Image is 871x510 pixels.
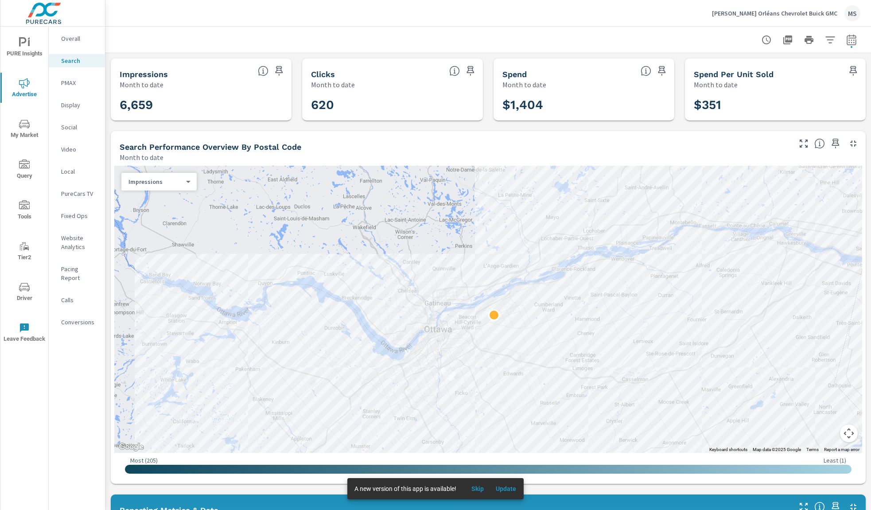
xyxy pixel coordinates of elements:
h5: Spend Per Unit Sold [694,70,774,79]
h5: Clicks [311,70,335,79]
h5: Impressions [120,70,168,79]
span: Driver [3,282,46,304]
div: Pacing Report [49,262,105,284]
span: PURE Insights [3,37,46,59]
p: Impressions [128,178,183,186]
button: "Export Report to PDF" [779,31,797,49]
a: Report a map error [824,447,859,452]
p: Least ( 1 ) [824,456,846,464]
button: Update [492,482,520,496]
p: Pacing Report [61,265,98,282]
span: The number of times an ad was shown on your behalf. [258,66,268,76]
p: Social [61,123,98,132]
button: Print Report [800,31,818,49]
button: Keyboard shortcuts [709,447,747,453]
h3: $351 [694,97,857,113]
p: Month to date [120,152,163,163]
div: nav menu [0,27,48,353]
h3: $1,404 [502,97,665,113]
span: The amount of money spent on advertising during the period. [641,66,651,76]
button: Apply Filters [821,31,839,49]
span: Tier2 [3,241,46,263]
p: Month to date [694,79,738,90]
a: Open this area in Google Maps (opens a new window) [117,441,146,453]
div: Impressions [121,178,190,186]
p: Conversions [61,318,98,327]
button: Minimize Widget [846,136,860,151]
p: Month to date [120,79,163,90]
div: MS [844,5,860,21]
p: Video [61,145,98,154]
button: Skip [463,482,492,496]
img: Google [117,441,146,453]
span: Skip [467,485,488,493]
span: Advertise [3,78,46,100]
span: Update [495,485,517,493]
h5: Spend [502,70,527,79]
div: Social [49,121,105,134]
p: Most ( 205 ) [130,456,158,464]
p: Display [61,101,98,109]
p: Calls [61,296,98,304]
p: Local [61,167,98,176]
div: PMAX [49,76,105,90]
div: Display [49,98,105,112]
p: Month to date [502,79,546,90]
p: PMAX [61,78,98,87]
p: Overall [61,34,98,43]
div: Overall [49,32,105,45]
h5: Search Performance Overview By Postal Code [120,142,301,152]
p: Fixed Ops [61,211,98,220]
div: Video [49,143,105,156]
h3: 6,659 [120,97,283,113]
span: Map data ©2025 Google [753,447,801,452]
span: Save this to your personalized report [828,136,843,151]
span: A new version of this app is available! [354,485,456,492]
div: Conversions [49,315,105,329]
p: Search [61,56,98,65]
div: Fixed Ops [49,209,105,222]
p: Month to date [311,79,355,90]
p: [PERSON_NAME] Orléans Chevrolet Buick GMC [712,9,837,17]
span: Save this to your personalized report [655,64,669,78]
span: Save this to your personalized report [846,64,860,78]
div: PureCars TV [49,187,105,200]
span: The number of times an ad was clicked by a consumer. [449,66,460,76]
span: My Market [3,119,46,140]
h3: 620 [311,97,474,113]
span: Save this to your personalized report [272,64,286,78]
div: Search [49,54,105,67]
button: Make Fullscreen [797,136,811,151]
span: Tools [3,200,46,222]
span: Save this to your personalized report [463,64,478,78]
span: Understand Search performance data by postal code. Individual postal codes can be selected and ex... [814,138,825,149]
span: Query [3,160,46,181]
button: Map camera controls [840,424,858,442]
div: Calls [49,293,105,307]
div: Website Analytics [49,231,105,253]
p: Website Analytics [61,234,98,251]
span: Leave Feedback [3,323,46,344]
p: PureCars TV [61,189,98,198]
div: Local [49,165,105,178]
a: Terms [806,447,819,452]
button: Select Date Range [843,31,860,49]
